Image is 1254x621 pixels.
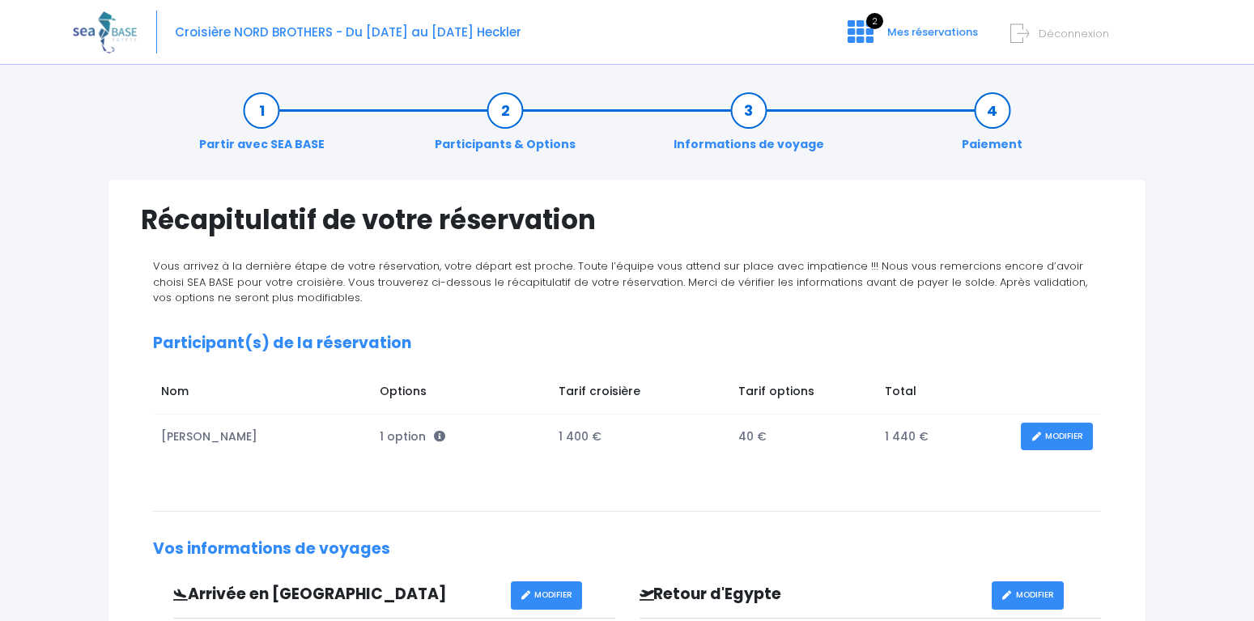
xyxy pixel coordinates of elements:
a: Paiement [954,102,1031,153]
h2: Participant(s) de la réservation [153,334,1101,353]
h2: Vos informations de voyages [153,540,1101,559]
td: Tarif options [730,375,877,414]
h3: Retour d'Egypte [627,585,992,604]
a: MODIFIER [1021,423,1093,451]
td: [PERSON_NAME] [153,415,372,459]
a: Informations de voyage [665,102,832,153]
h1: Récapitulatif de votre réservation [141,204,1113,236]
span: Déconnexion [1039,26,1109,41]
a: Participants & Options [427,102,584,153]
span: 2 [866,13,883,29]
h3: Arrivée en [GEOGRAPHIC_DATA] [161,585,511,604]
a: Partir avec SEA BASE [191,102,333,153]
td: 1 400 € [550,415,730,459]
a: MODIFIER [992,581,1064,610]
a: 2 Mes réservations [835,30,988,45]
span: Croisière NORD BROTHERS - Du [DATE] au [DATE] Heckler [175,23,521,40]
span: Vous arrivez à la dernière étape de votre réservation, votre départ est proche. Toute l’équipe vo... [153,258,1087,305]
span: Mes réservations [887,24,978,40]
td: 1 440 € [877,415,1013,459]
td: Options [372,375,550,414]
td: Total [877,375,1013,414]
td: 40 € [730,415,877,459]
td: Tarif croisière [550,375,730,414]
td: Nom [153,375,372,414]
span: 1 option [380,428,445,444]
a: MODIFIER [511,581,583,610]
